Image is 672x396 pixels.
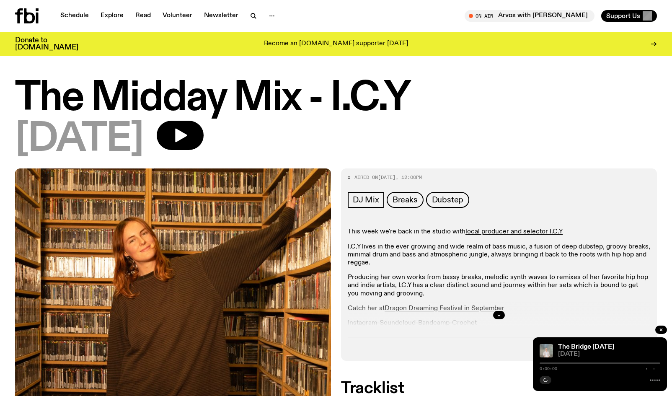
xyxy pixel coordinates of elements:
span: Support Us [606,12,640,20]
span: Aired on [354,174,378,181]
a: Explore [96,10,129,22]
span: 0:00:00 [540,367,557,371]
a: Schedule [55,10,94,22]
span: [DATE] [378,174,395,181]
span: , 12:00pm [395,174,422,181]
p: This week we're back in the studio with [348,228,650,236]
span: Dubstep [432,195,464,204]
h2: Tracklist [341,381,657,396]
h3: Donate to [DOMAIN_NAME] [15,37,78,51]
h1: The Midday Mix - I.C.Y [15,80,657,117]
button: Support Us [601,10,657,22]
a: The Bridge [DATE] [558,344,614,350]
span: -:--:-- [643,367,660,371]
span: DJ Mix [353,195,379,204]
span: [DATE] [15,121,143,158]
a: Dubstep [426,192,470,208]
a: Newsletter [199,10,243,22]
button: On AirArvos with [PERSON_NAME] [465,10,594,22]
a: Volunteer [158,10,197,22]
p: Producing her own works from bassy breaks, melodic synth waves to remixes of her favorite hip hop... [348,274,650,298]
a: Read [130,10,156,22]
a: DJ Mix [348,192,384,208]
img: Mara stands in front of a frosted glass wall wearing a cream coloured t-shirt and black glasses. ... [540,344,553,357]
p: I.C.Y lives in the ever growing and wide realm of bass music, a fusion of deep dubstep, groovy br... [348,243,650,267]
p: Become an [DOMAIN_NAME] supporter [DATE] [264,40,408,48]
a: local producer and selector I.C.Y [465,228,563,235]
span: Breaks [393,195,418,204]
span: [DATE] [558,351,660,357]
a: Breaks [387,192,424,208]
